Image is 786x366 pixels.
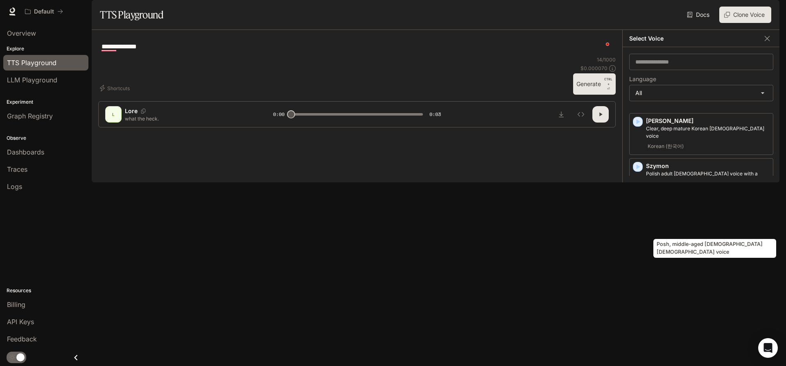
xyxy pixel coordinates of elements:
[21,3,67,20] button: All workspaces
[604,77,612,91] p: ⏎
[34,8,54,15] p: Default
[597,56,616,63] p: 14 / 1000
[102,42,612,51] textarea: To enrich screen reader interactions, please activate Accessibility in Grammarly extension settings
[719,7,771,23] button: Clone Voice
[646,117,770,125] p: [PERSON_NAME]
[553,106,569,123] button: Download audio
[685,7,713,23] a: Docs
[125,115,253,122] p: what the heck.
[98,82,133,95] button: Shortcuts
[646,162,770,170] p: Szymon
[646,141,685,151] span: Korean (한국어)
[573,73,616,95] button: GenerateCTRL +⏎
[629,76,656,82] p: Language
[573,106,589,123] button: Inspect
[604,77,612,86] p: CTRL +
[107,108,120,121] div: L
[138,109,149,114] button: Copy Voice ID
[100,7,163,23] h1: TTS Playground
[646,125,770,140] p: Clear, deep mature Korean male voice
[580,65,608,72] p: $ 0.000070
[630,85,773,101] div: All
[758,338,778,358] div: Open Intercom Messenger
[273,110,285,118] span: 0:00
[429,110,441,118] span: 0:03
[653,239,776,258] div: Posh, middle-aged [DEMOGRAPHIC_DATA] [DEMOGRAPHIC_DATA] voice
[125,107,138,115] p: Lore
[646,170,770,185] p: Polish adult male voice with a warm, friendly quality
